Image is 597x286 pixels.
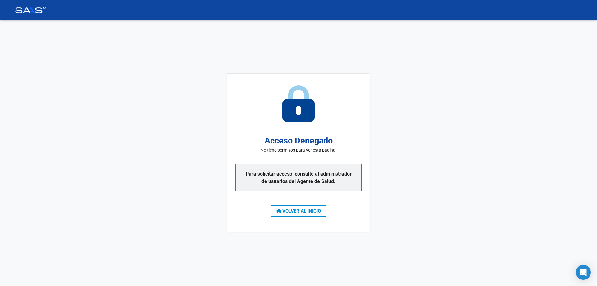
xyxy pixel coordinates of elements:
p: Para solicitar acceso, consulte al administrador de usuarios del Agente de Salud. [235,164,362,191]
button: VOLVER AL INICIO [271,205,326,217]
h2: Acceso Denegado [265,134,333,147]
p: No tiene permisos para ver esta página. [261,147,337,153]
img: Logo SAAS [15,7,46,13]
div: Open Intercom Messenger [576,265,591,280]
span: VOLVER AL INICIO [276,208,321,214]
img: access-denied [282,85,315,122]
